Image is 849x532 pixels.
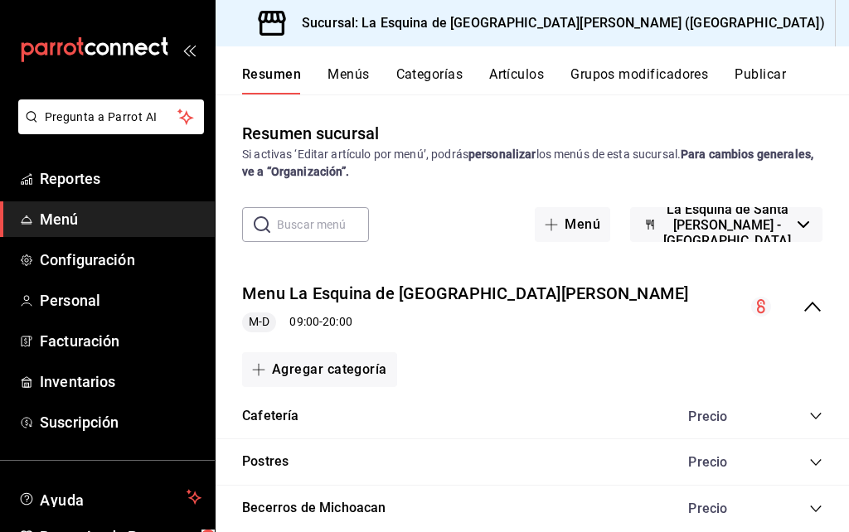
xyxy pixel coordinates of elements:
span: Configuración [40,249,201,271]
button: Becerros de Michoacan [242,499,386,518]
div: navigation tabs [242,66,849,94]
button: Cafetería [242,407,299,426]
strong: personalizar [468,148,536,161]
button: Menús [327,66,369,94]
button: Resumen [242,66,301,94]
button: Artículos [489,66,544,94]
span: M-D [242,313,276,331]
button: collapse-category-row [809,456,822,469]
button: open_drawer_menu [182,43,196,56]
div: collapse-menu-row [216,268,849,346]
button: collapse-category-row [809,502,822,515]
span: Pregunta a Parrot AI [45,109,178,126]
span: Personal [40,289,201,312]
div: Precio [672,501,778,516]
div: Resumen sucursal [242,121,379,146]
span: Facturación [40,330,201,352]
span: Ayuda [40,487,180,507]
input: Buscar menú [277,208,369,241]
span: Reportes [40,167,201,190]
button: Categorías [396,66,463,94]
button: La Esquina de Santa [PERSON_NAME] - [GEOGRAPHIC_DATA] [630,207,822,242]
div: Si activas ‘Editar artículo por menú’, podrás los menús de esta sucursal. [242,146,822,181]
button: Menu La Esquina de [GEOGRAPHIC_DATA][PERSON_NAME] [242,282,689,306]
div: Precio [672,454,778,470]
h3: Sucursal: La Esquina de [GEOGRAPHIC_DATA][PERSON_NAME] ([GEOGRAPHIC_DATA]) [289,13,825,33]
span: Suscripción [40,411,201,433]
a: Pregunta a Parrot AI [12,120,204,138]
button: Grupos modificadores [570,66,708,94]
span: Inventarios [40,370,201,393]
span: La Esquina de Santa [PERSON_NAME] - [GEOGRAPHIC_DATA] [663,201,791,249]
button: collapse-category-row [809,409,822,423]
div: 09:00 - 20:00 [242,312,689,332]
button: Publicar [735,66,786,94]
span: Menú [40,208,201,230]
button: Menú [535,207,610,242]
div: Precio [672,409,778,424]
button: Agregar categoría [242,352,397,387]
button: Pregunta a Parrot AI [18,99,204,134]
button: Postres [242,452,289,472]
